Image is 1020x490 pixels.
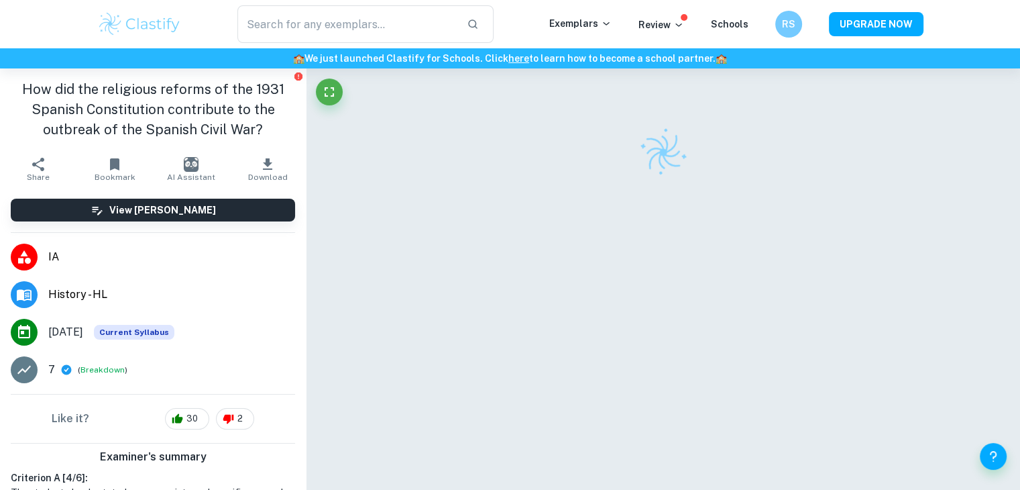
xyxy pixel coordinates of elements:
button: Download [229,150,306,188]
span: History - HL [48,287,295,303]
h1: How did the religious reforms of the 1931 Spanish Constitution contribute to the outbreak of the ... [11,79,295,140]
p: Exemplars [549,16,612,31]
span: AI Assistant [167,173,215,182]
button: AI Assistant [153,150,229,188]
a: Schools [711,19,748,30]
img: Clastify logo [630,119,696,185]
a: here [508,53,529,64]
span: 🏫 [716,53,727,64]
button: Breakdown [80,364,125,376]
input: Search for any exemplars... [237,5,457,43]
h6: RS [781,17,796,32]
button: Report issue [293,71,303,81]
p: Review [638,17,684,32]
img: Clastify logo [97,11,182,38]
span: [DATE] [48,324,83,340]
span: Bookmark [95,173,135,182]
button: UPGRADE NOW [829,12,923,36]
span: Share [27,173,50,182]
h6: View [PERSON_NAME] [109,203,216,217]
button: Fullscreen [316,79,343,105]
span: Current Syllabus [94,325,174,340]
img: AI Assistant [184,157,199,172]
span: 2 [230,412,250,426]
span: IA [48,249,295,265]
p: 7 [48,362,55,378]
span: Download [248,173,288,182]
h6: Examiner's summary [5,449,300,465]
button: View [PERSON_NAME] [11,199,295,222]
div: This exemplar is based on the current syllabus. Feel free to refer to it for inspiration/ideas wh... [94,325,174,340]
span: 30 [179,412,205,426]
button: Help and Feedback [980,443,1007,470]
span: ( ) [78,364,127,377]
button: Bookmark [76,150,153,188]
div: 30 [165,408,209,430]
h6: We just launched Clastify for Schools. Click to learn how to become a school partner. [3,51,1017,66]
div: 2 [216,408,254,430]
span: 🏫 [293,53,304,64]
h6: Like it? [52,411,89,427]
button: RS [775,11,802,38]
h6: Criterion A [ 4 / 6 ]: [11,471,295,485]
